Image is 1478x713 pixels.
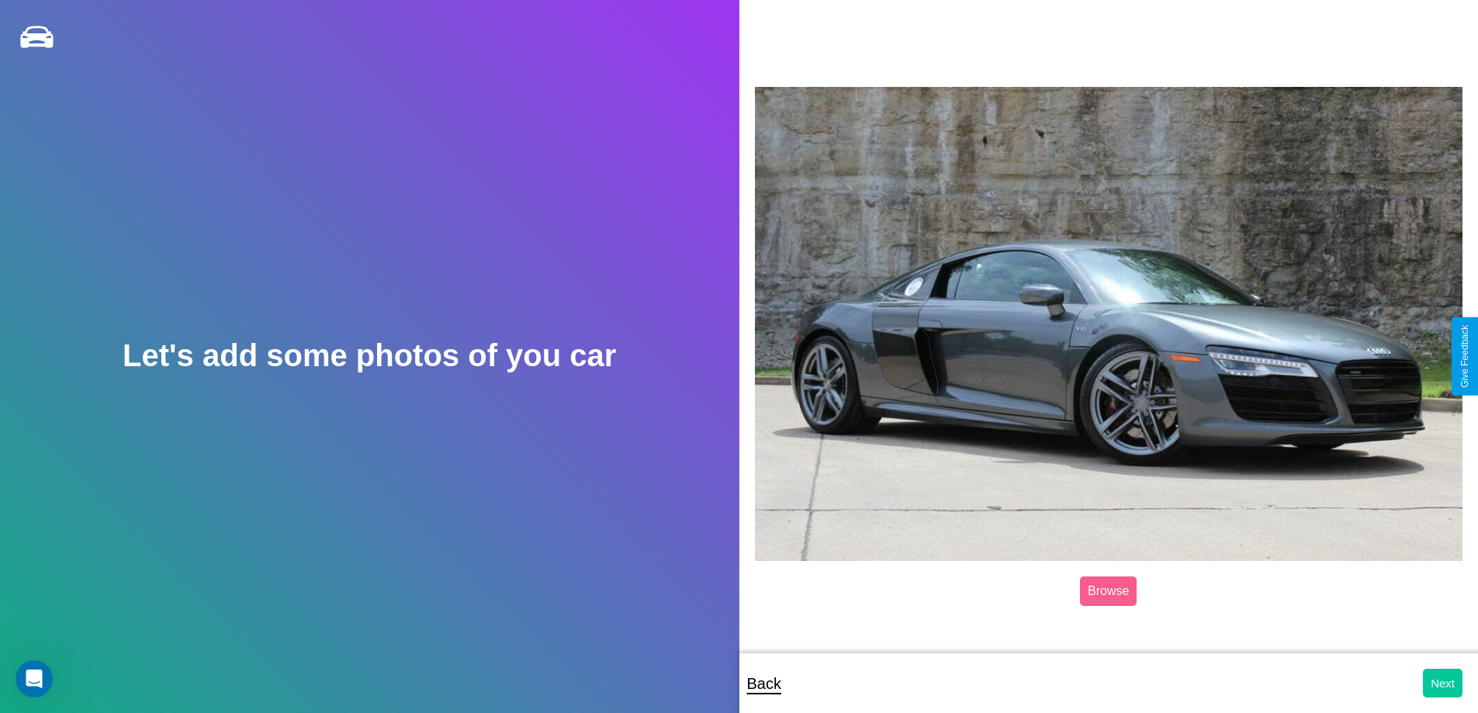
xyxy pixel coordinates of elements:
div: Give Feedback [1459,325,1470,388]
button: Next [1423,669,1462,697]
p: Back [747,670,781,697]
label: Browse [1080,576,1137,606]
h2: Let's add some photos of you car [123,338,616,373]
iframe: Intercom live chat [16,660,53,697]
img: posted [755,87,1463,562]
